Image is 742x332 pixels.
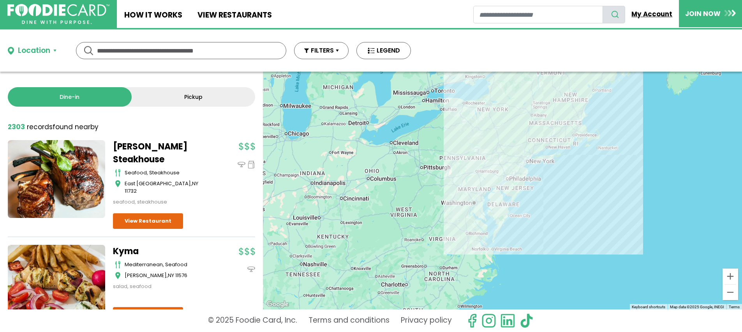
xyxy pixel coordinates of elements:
div: found nearby [8,122,99,132]
div: seafood, steakhouse [125,169,210,177]
svg: check us out on facebook [465,313,479,328]
img: cutlery_icon.svg [115,169,121,177]
a: View Restaurant [113,307,183,323]
span: 11732 [125,187,137,195]
div: , [125,180,210,195]
span: [PERSON_NAME] [125,272,167,279]
div: Location [18,45,50,56]
a: My Account [625,5,679,23]
a: Terms and conditions [308,313,390,328]
a: Privacy policy [401,313,452,328]
img: map_icon.svg [115,180,121,188]
a: Pickup [132,87,256,107]
input: restaurant search [473,6,603,23]
img: FoodieCard; Eat, Drink, Save, Donate [7,4,109,25]
span: Map data ©2025 Google, INEGI [670,305,724,309]
span: records [27,122,53,132]
img: pickup_icon.svg [247,161,255,169]
div: , [125,272,210,279]
a: Kyma [113,245,210,258]
a: Open this area in Google Maps (opens a new window) [265,299,291,309]
button: search [603,6,625,23]
button: FILTERS [294,42,349,59]
img: dinein_icon.svg [247,265,255,273]
span: NY [192,180,198,187]
button: Zoom out [723,285,738,300]
span: East [GEOGRAPHIC_DATA] [125,180,191,187]
img: dinein_icon.svg [238,161,245,169]
button: Location [8,45,56,56]
div: seafood, steakhouse [113,198,210,206]
a: [PERSON_NAME] Steakhouse [113,140,210,166]
img: map_icon.svg [115,272,121,279]
p: © 2025 Foodie Card, Inc. [208,313,297,328]
span: NY [168,272,174,279]
div: salad, seafood [113,283,210,290]
button: Keyboard shortcuts [632,304,665,310]
strong: 2303 [8,122,25,132]
div: mediterranean, seafood [125,261,210,269]
a: View Restaurant [113,213,183,229]
img: tiktok.svg [519,313,534,328]
button: Zoom in [723,269,738,284]
a: Terms [729,305,740,309]
img: Google [265,299,291,309]
button: LEGEND [356,42,411,59]
a: Dine-in [8,87,132,107]
span: 11576 [175,272,187,279]
img: linkedin.svg [500,313,515,328]
img: cutlery_icon.svg [115,261,121,269]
